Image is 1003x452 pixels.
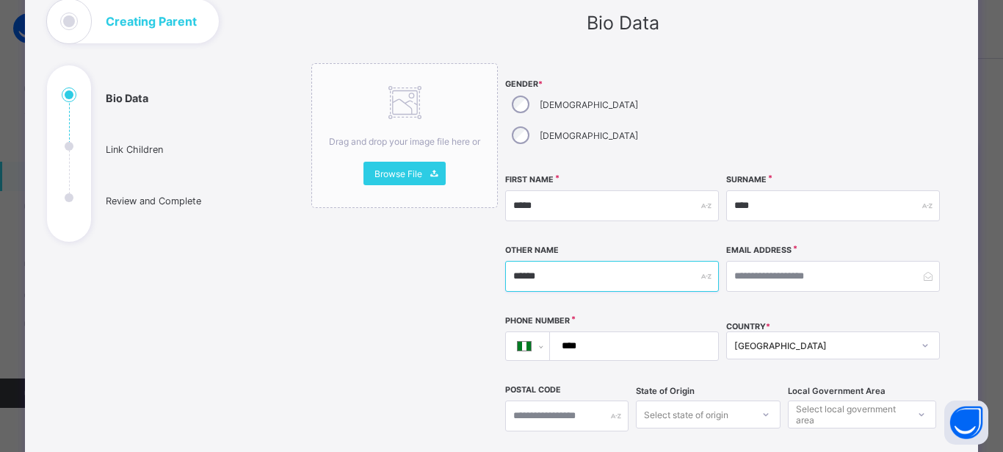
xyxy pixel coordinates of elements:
[726,245,792,255] label: Email Address
[944,401,988,445] button: Open asap
[329,136,480,147] span: Drag and drop your image file here or
[374,168,422,179] span: Browse File
[636,386,695,396] span: State of Origin
[505,245,559,255] label: Other Name
[644,401,728,428] div: Select state of origin
[505,175,554,184] label: First Name
[505,316,570,326] label: Phone Number
[734,340,913,351] div: [GEOGRAPHIC_DATA]
[788,386,886,396] span: Local Government Area
[726,322,770,331] span: COUNTRY
[587,12,659,34] span: Bio Data
[796,401,907,428] div: Select local government area
[311,63,498,208] div: Drag and drop your image file here orBrowse File
[106,15,197,27] h1: Creating Parent
[505,385,561,395] label: Postal Code
[540,99,638,110] label: [DEMOGRAPHIC_DATA]
[505,79,719,89] span: Gender
[726,175,767,184] label: Surname
[540,130,638,141] label: [DEMOGRAPHIC_DATA]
